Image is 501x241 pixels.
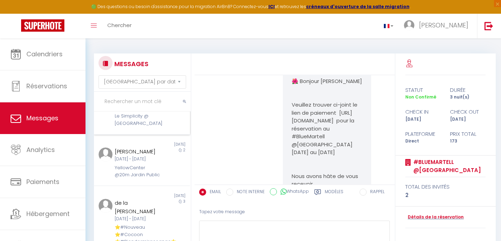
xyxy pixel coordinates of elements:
label: Modèles [325,189,343,197]
img: ... [99,199,113,213]
div: [PERSON_NAME] [115,147,161,156]
div: total des invités [405,183,486,191]
label: EMAIL [206,189,221,196]
div: check out [445,108,490,116]
a: Détails de la réservation [405,214,464,221]
a: #BlueMartell @[GEOGRAPHIC_DATA] [411,158,486,175]
div: check in [401,108,445,116]
div: Tapez votre message [199,203,390,221]
span: Chercher [107,21,132,29]
div: [DATE] [142,193,190,199]
p: Nous avons hâte de vous recevoir. [292,172,362,188]
div: 3 nuit(s) [445,94,490,101]
div: [DATE] - [DATE] [115,216,161,222]
a: créneaux d'ouverture de la salle migration [306,4,410,9]
div: durée [445,86,490,94]
div: Direct [401,138,445,145]
div: 173 [445,138,490,145]
input: Rechercher un mot clé [94,92,191,112]
span: Analytics [26,145,55,154]
span: [PERSON_NAME] [419,21,468,30]
p: Veuillez trouver ci-joint le lien de paiement [URL][DOMAIN_NAME] pour la réservation au #BlueMart... [292,101,362,157]
span: Messages [26,114,58,122]
img: ... [99,147,113,161]
label: WhatsApp [277,188,309,196]
a: Chercher [102,14,137,38]
p: 🌺 Bonjour [PERSON_NAME] [292,77,362,85]
span: Non Confirmé [405,94,436,100]
iframe: Chat [471,209,496,236]
div: [DATE] - [DATE] [115,156,161,163]
span: Hébergement [26,209,70,218]
a: ICI [268,4,275,9]
img: logout [484,21,493,30]
img: ... [404,20,414,31]
span: Calendriers [26,50,63,58]
div: Plateforme [401,130,445,138]
span: 2 [183,147,185,153]
span: Réservations [26,82,67,90]
label: RAPPEL [367,189,385,196]
div: [DATE] [142,142,190,147]
div: de la [PERSON_NAME] [115,199,161,215]
div: 2 [405,191,486,199]
div: Le Simplicity @ [GEOGRAPHIC_DATA] [115,113,161,127]
div: Prix total [445,130,490,138]
div: YellowCenter @20m Jardin Public [115,164,161,179]
label: NOTE INTERNE [233,189,265,196]
span: 3 [183,199,185,204]
div: [DATE] [401,116,445,123]
img: Super Booking [21,19,64,32]
span: Paiements [26,177,59,186]
h3: MESSAGES [113,56,148,72]
div: [DATE] [445,116,490,123]
button: Ouvrir le widget de chat LiveChat [6,3,27,24]
a: ... [PERSON_NAME] [399,14,477,38]
div: statut [401,86,445,94]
